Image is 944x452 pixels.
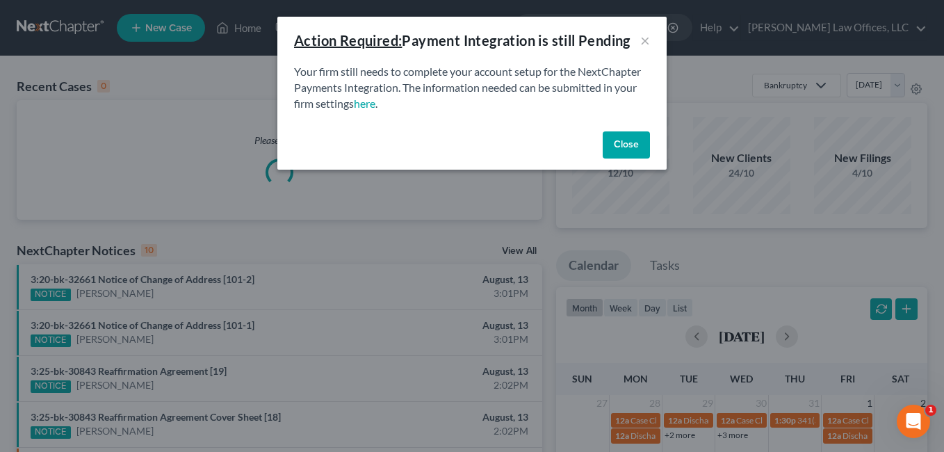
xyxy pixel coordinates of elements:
div: Payment Integration is still Pending [294,31,630,50]
button: × [640,32,650,49]
iframe: Intercom live chat [897,405,930,438]
span: 1 [925,405,936,416]
a: here [354,97,375,110]
u: Action Required: [294,32,402,49]
p: Your firm still needs to complete your account setup for the NextChapter Payments Integration. Th... [294,64,650,112]
button: Close [603,131,650,159]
